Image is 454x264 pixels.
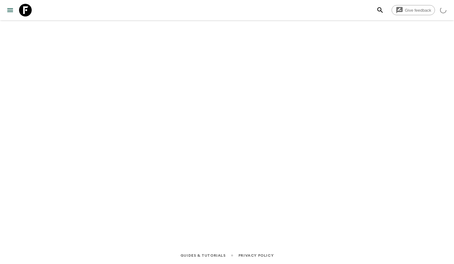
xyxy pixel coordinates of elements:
[392,5,435,15] a: Give feedback
[180,252,226,259] a: Guides & Tutorials
[401,8,435,13] span: Give feedback
[374,4,386,16] button: search adventures
[238,252,274,259] a: Privacy Policy
[4,4,16,16] button: menu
